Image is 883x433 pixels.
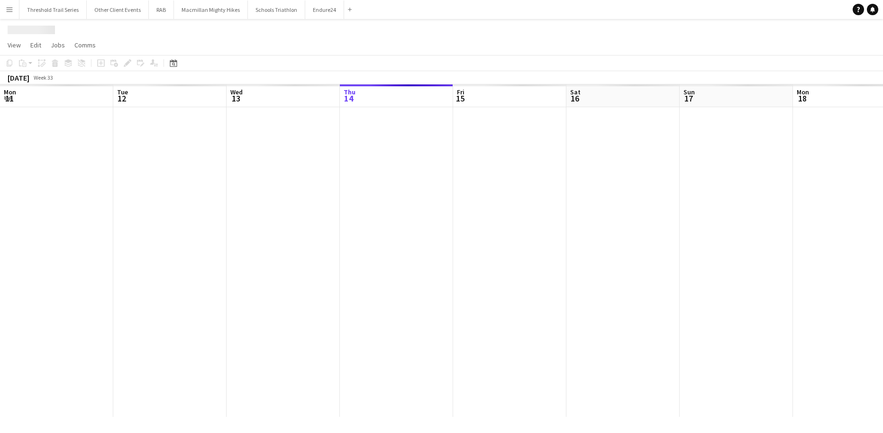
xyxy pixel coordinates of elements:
span: 18 [795,93,809,104]
span: Fri [457,88,464,96]
span: Week 33 [31,74,55,81]
span: 17 [682,93,695,104]
a: Comms [71,39,100,51]
button: Other Client Events [87,0,149,19]
span: Tue [117,88,128,96]
span: Comms [74,41,96,49]
a: Edit [27,39,45,51]
span: 11 [2,93,16,104]
span: 15 [455,93,464,104]
span: 14 [342,93,355,104]
span: Wed [230,88,243,96]
span: Sat [570,88,581,96]
span: 16 [569,93,581,104]
a: Jobs [47,39,69,51]
button: Endure24 [305,0,344,19]
span: Mon [797,88,809,96]
a: View [4,39,25,51]
span: Jobs [51,41,65,49]
button: Macmillan Mighty Hikes [174,0,248,19]
span: Mon [4,88,16,96]
button: Threshold Trail Series [19,0,87,19]
div: [DATE] [8,73,29,83]
span: Sun [683,88,695,96]
span: Thu [344,88,355,96]
span: Edit [30,41,41,49]
button: RAB [149,0,174,19]
span: 12 [116,93,128,104]
span: 13 [229,93,243,104]
button: Schools Triathlon [248,0,305,19]
span: View [8,41,21,49]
